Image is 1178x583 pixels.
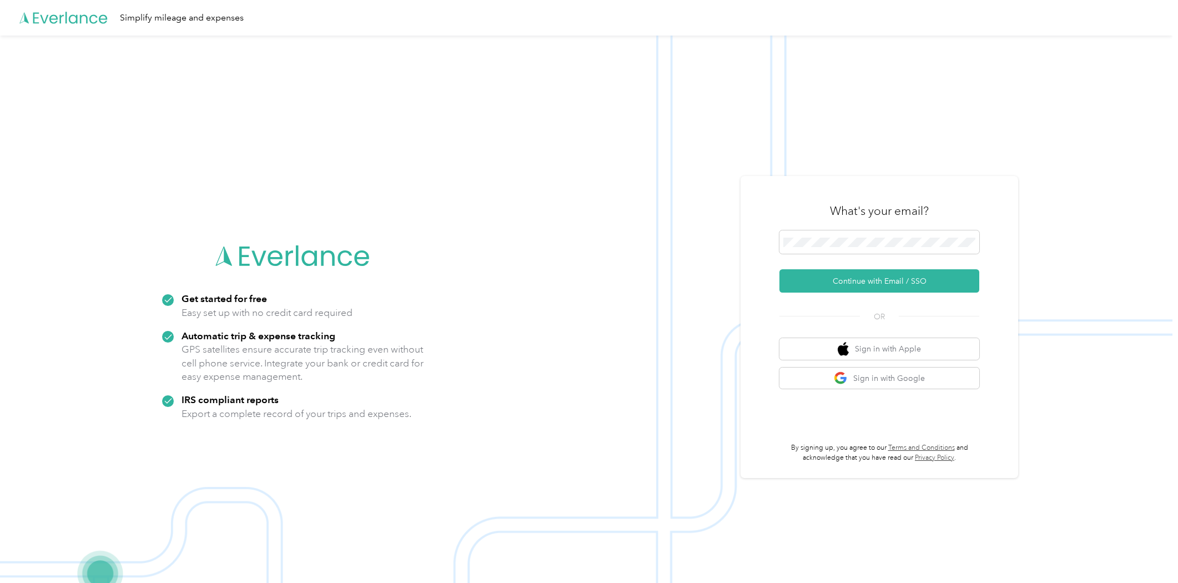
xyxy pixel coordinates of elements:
span: OR [860,311,899,323]
button: apple logoSign in with Apple [779,338,979,360]
img: google logo [834,371,848,385]
p: GPS satellites ensure accurate trip tracking even without cell phone service. Integrate your bank... [182,343,424,384]
p: Export a complete record of your trips and expenses. [182,407,411,421]
strong: Automatic trip & expense tracking [182,330,335,341]
button: google logoSign in with Google [779,368,979,389]
div: Simplify mileage and expenses [120,11,244,25]
iframe: Everlance-gr Chat Button Frame [1116,521,1178,583]
strong: IRS compliant reports [182,394,279,405]
img: apple logo [838,342,849,356]
h3: What's your email? [830,203,929,219]
a: Terms and Conditions [888,444,955,452]
p: By signing up, you agree to our and acknowledge that you have read our . [779,443,979,463]
strong: Get started for free [182,293,267,304]
button: Continue with Email / SSO [779,269,979,293]
p: Easy set up with no credit card required [182,306,353,320]
a: Privacy Policy [915,454,954,462]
